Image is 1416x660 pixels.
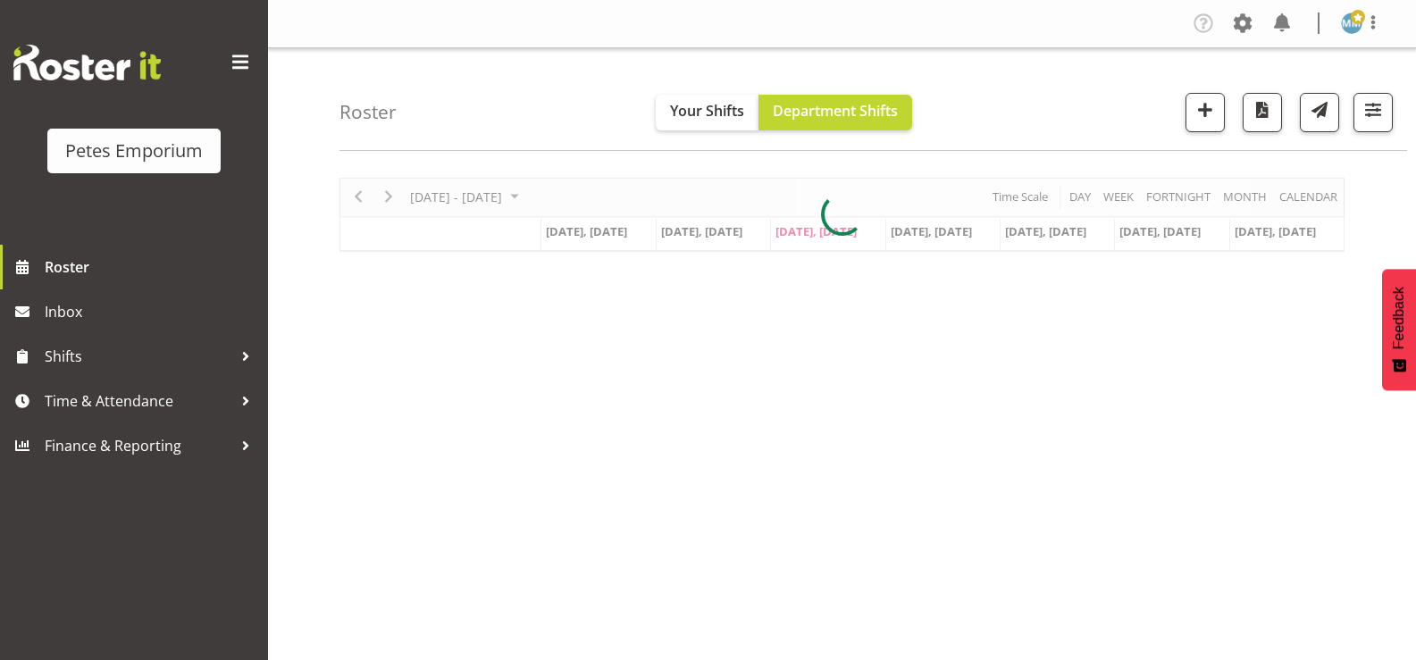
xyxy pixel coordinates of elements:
[45,254,259,280] span: Roster
[773,101,898,121] span: Department Shifts
[670,101,744,121] span: Your Shifts
[45,298,259,325] span: Inbox
[45,388,232,414] span: Time & Attendance
[65,138,203,164] div: Petes Emporium
[1186,93,1225,132] button: Add a new shift
[45,432,232,459] span: Finance & Reporting
[13,45,161,80] img: Rosterit website logo
[1382,269,1416,390] button: Feedback - Show survey
[1391,287,1407,349] span: Feedback
[758,95,912,130] button: Department Shifts
[1353,93,1393,132] button: Filter Shifts
[1300,93,1339,132] button: Send a list of all shifts for the selected filtered period to all rostered employees.
[45,343,232,370] span: Shifts
[1243,93,1282,132] button: Download a PDF of the roster according to the set date range.
[339,102,397,122] h4: Roster
[656,95,758,130] button: Your Shifts
[1341,13,1362,34] img: mandy-mosley3858.jpg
